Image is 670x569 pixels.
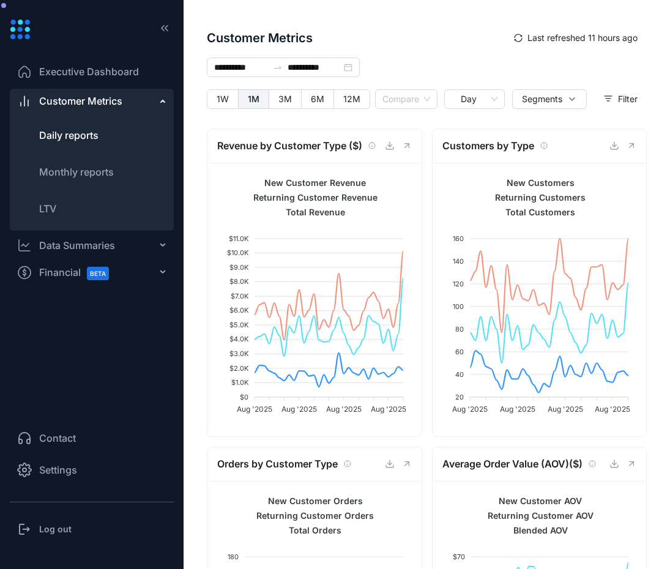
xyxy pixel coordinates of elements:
[455,348,464,356] tspan: 60
[259,496,363,506] span: New Customer Orders
[547,404,583,414] tspan: Aug '2025
[522,92,562,106] span: Segments
[39,463,77,477] span: Settings
[311,94,324,104] span: 6M
[496,207,575,217] span: Total Customers
[594,89,647,109] button: Filter
[207,29,505,47] span: Customer Metrics
[595,404,630,414] tspan: Aug '2025
[217,138,362,154] span: Revenue by Customer Type ($)
[217,456,338,472] span: Orders by Customer Type
[489,496,582,506] span: New Customer AOV
[326,404,362,414] tspan: Aug '2025
[39,94,122,108] span: Customer Metrics
[452,90,497,108] span: Day
[231,292,249,300] tspan: $7.0K
[39,203,56,215] span: LTV
[478,510,593,521] span: Returning Customer AOV
[87,267,109,280] span: BETA
[452,404,488,414] tspan: Aug '2025
[229,306,249,314] tspan: $6.0K
[39,238,115,253] div: Data Summaries
[442,456,583,472] span: Average Order Value (AOV)($)
[499,404,535,414] tspan: Aug '2025
[229,335,249,343] tspan: $4.0K
[39,64,139,79] span: Executive Dashboard
[39,523,72,535] h3: Log out
[244,192,378,203] span: Returning Customer Revenue
[618,92,638,106] span: Filter
[39,129,99,141] span: Daily reports
[455,370,464,379] tspan: 40
[273,62,283,72] span: to
[280,525,341,535] span: Total Orders
[277,207,345,217] span: Total Revenue
[237,404,272,414] tspan: Aug '2025
[453,552,465,561] tspan: $70
[255,177,366,188] span: New Customer Revenue
[371,404,406,414] tspan: Aug '2025
[39,259,120,286] span: Financial
[453,280,464,288] tspan: 120
[504,525,567,535] span: Blended AOV
[273,62,283,72] span: swap-right
[455,325,464,333] tspan: 80
[227,248,249,257] tspan: $10.0K
[217,94,229,104] span: 1W
[514,34,523,42] span: sync
[229,364,249,373] tspan: $2.0K
[248,94,259,104] span: 1M
[455,393,464,401] tspan: 20
[247,510,374,521] span: Returning Customer Orders
[39,166,114,178] span: Monthly reports
[229,234,249,243] tspan: $11.0K
[39,431,76,445] span: Contact
[281,404,317,414] tspan: Aug '2025
[527,31,638,45] span: Last refreshed 11 hours ago
[453,257,464,266] tspan: 140
[229,321,249,329] tspan: $5.0K
[505,28,647,48] button: syncLast refreshed 11 hours ago
[442,138,534,154] span: Customers by Type
[486,192,586,203] span: Returning Customers
[343,94,360,104] span: 12M
[453,234,464,243] tspan: 160
[229,349,249,358] tspan: $3.0K
[240,393,248,401] tspan: $0
[497,177,574,188] span: New Customers
[512,89,587,109] button: Segments
[229,263,249,272] tspan: $9.0K
[231,378,249,387] tspan: $1.0K
[228,552,239,561] tspan: 180
[278,94,292,104] span: 3M
[229,277,249,286] tspan: $8.0K
[453,302,464,311] tspan: 100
